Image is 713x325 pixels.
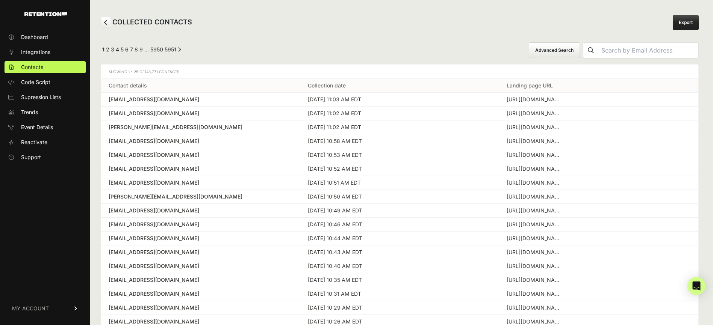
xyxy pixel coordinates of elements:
span: Code Script [21,78,50,86]
a: Support [5,151,86,163]
span: Trends [21,108,38,116]
a: [EMAIL_ADDRESS][DOMAIN_NAME] [109,110,293,117]
a: [EMAIL_ADDRESS][DOMAIN_NAME] [109,304,293,311]
em: Page 1 [102,46,104,53]
span: Event Details [21,123,53,131]
div: https://www.decathlon.com/collections/shop-all?collection=10000 [507,110,563,117]
a: Page 3 [111,46,114,53]
div: https://www.decathlon.com/collections/backpacking-packs?collection=12140 [507,151,563,159]
div: [EMAIL_ADDRESS][DOMAIN_NAME] [109,290,293,298]
span: Contacts [21,63,43,71]
a: Event Details [5,121,86,133]
a: [EMAIL_ADDRESS][DOMAIN_NAME] [109,262,293,270]
a: Supression Lists [5,91,86,103]
a: Dashboard [5,31,86,43]
button: Advanced Search [529,42,580,58]
td: [DATE] 11:02 AM EDT [300,107,500,120]
div: https://www.decathlon.com/products/forclaz-travel-500-organizer-40-l-backpack-338564 [507,207,563,214]
a: Page 5951 [165,46,176,53]
td: [DATE] 10:44 AM EDT [300,232,500,245]
td: [DATE] 11:03 AM EDT [300,93,500,107]
a: Integrations [5,46,86,58]
div: https://www.decathlon.com/products/quechua-nh-arpenaz-100-30-l-hiking-backpack-301675?variant=404... [507,262,563,270]
div: https://www.decathlon.com/collections/womens-down-jackets/products/forclaz-trek-100-23-f-down-pac... [507,193,563,200]
td: [DATE] 10:50 AM EDT [300,190,500,204]
td: [DATE] 10:49 AM EDT [300,204,500,218]
a: Page 9 [139,46,143,53]
td: [DATE] 10:31 AM EDT [300,287,500,301]
div: https://www.decathlon.com/collections/lifestyle-packs?collection=12110 [507,290,563,298]
div: https://www.decathlon.com/collections/deals?collection=17000 [507,96,563,103]
a: Page 5 [121,46,124,53]
span: MY ACCOUNT [12,305,49,312]
a: [EMAIL_ADDRESS][DOMAIN_NAME] [109,96,293,103]
a: MY ACCOUNT [5,297,86,320]
a: Trends [5,106,86,118]
td: [DATE] 10:51 AM EDT [300,176,500,190]
div: https://www.decathlon.com/collections/mens-down-jackets?collection=21110 [507,304,563,311]
td: [DATE] 10:29 AM EDT [300,301,500,315]
a: Page 8 [135,46,138,53]
td: [DATE] 10:53 AM EDT [300,148,500,162]
a: [PERSON_NAME][EMAIL_ADDRESS][DOMAIN_NAME] [109,123,293,131]
a: Page 4 [116,46,119,53]
a: Export [673,15,699,30]
h2: COLLECTED CONTACTS [101,17,192,28]
div: https://www.decathlon.com/policies/shipping-policy [507,235,563,242]
a: [PERSON_NAME][EMAIL_ADDRESS][DOMAIN_NAME] [109,193,293,200]
a: Landing page URL [507,82,553,89]
span: Integrations [21,48,50,56]
div: https://www.decathlon.com/collections/womens-merino-wool?collection=33100 [507,179,563,187]
a: Page 6 [125,46,129,53]
div: https://www.decathlon.com/search?q=womens+hiking+sandals&_pos=4&_psq=sanda&_ss=e&_v=1.0 [507,123,563,131]
a: Collection date [308,82,346,89]
input: Search by Email Address [598,43,698,58]
div: https://www.decathlon.com/products/mens-mountain-backpacking-rucksack-50-l-trek-100-easyfit-309807 [507,137,563,145]
td: [DATE] 10:52 AM EDT [300,162,500,176]
a: Page 5950 [150,46,163,53]
a: [EMAIL_ADDRESS][DOMAIN_NAME] [109,248,293,256]
div: https://www.decathlon.com/collections/mens-pants?collection=22100 [507,221,563,228]
a: Page 7 [130,46,133,53]
span: Reactivate [21,138,47,146]
span: Supression Lists [21,93,61,101]
div: Open Intercom Messenger [687,277,705,295]
td: [DATE] 10:58 AM EDT [300,134,500,148]
span: Showing 1 - 25 of [109,69,180,74]
td: [DATE] 11:02 AM EDT [300,120,500,134]
a: Reactivate [5,136,86,148]
span: Dashboard [21,33,48,41]
a: [EMAIL_ADDRESS][DOMAIN_NAME] [109,179,293,187]
a: [EMAIL_ADDRESS][DOMAIN_NAME] [109,137,293,145]
span: 148,771 Contacts. [145,69,180,74]
img: Retention.com [24,12,67,16]
a: Page 2 [106,46,109,53]
td: [DATE] 10:43 AM EDT [300,245,500,259]
span: … [144,46,149,53]
a: [EMAIL_ADDRESS][DOMAIN_NAME] [109,276,293,284]
a: Contacts [5,61,86,73]
a: [EMAIL_ADDRESS][DOMAIN_NAME] [109,221,293,228]
a: [EMAIL_ADDRESS][DOMAIN_NAME] [109,165,293,173]
div: https://www.decathlon.com/products/simond-mt500-60l-hiking-rain-poncho-324443?variant=40155597602... [507,276,563,284]
a: [EMAIL_ADDRESS][DOMAIN_NAME] [109,207,293,214]
a: [EMAIL_ADDRESS][DOMAIN_NAME] [109,235,293,242]
div: https://www.decathlon.com/ [507,165,563,173]
a: [EMAIL_ADDRESS][DOMAIN_NAME] [109,151,293,159]
td: [DATE] 10:35 AM EDT [300,273,500,287]
div: Pagination [101,46,181,55]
